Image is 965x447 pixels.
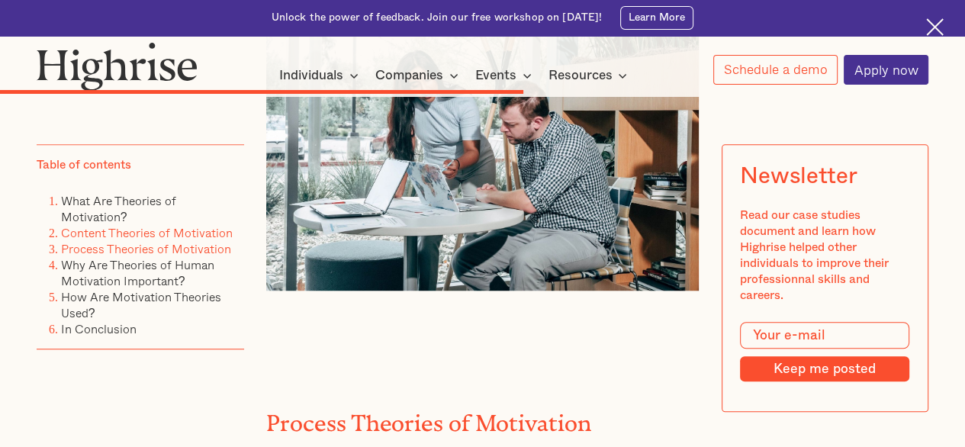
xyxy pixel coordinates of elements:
a: Process Theories of Motivation [61,240,231,258]
div: Table of contents [37,157,131,173]
div: Resources [548,66,612,85]
div: Resources [548,66,632,85]
a: Schedule a demo [713,55,838,85]
img: Two executives working in an office. [266,11,700,291]
a: Apply now [844,55,928,85]
div: Individuals [279,66,363,85]
a: Why Are Theories of Human Motivation Important? [61,256,214,290]
input: Your e-mail [740,322,909,349]
a: Learn More [620,6,694,30]
img: Highrise logo [37,42,198,91]
h2: Process Theories of Motivation [266,405,700,431]
div: Companies [375,66,463,85]
div: Individuals [279,66,343,85]
div: Unlock the power of feedback. Join our free workshop on [DATE]! [272,11,603,25]
div: Events [475,66,536,85]
div: Events [475,66,516,85]
img: Cross icon [926,18,944,36]
div: Newsletter [740,163,857,189]
a: What Are Theories of Motivation? [61,191,176,226]
div: Read our case studies document and learn how Highrise helped other individuals to improve their p... [740,207,909,304]
a: In Conclusion [61,320,137,338]
a: Content Theories of Motivation [61,223,233,242]
input: Keep me posted [740,356,909,381]
a: How Are Motivation Theories Used? [61,288,221,322]
form: Modal Form [740,322,909,382]
div: Companies [375,66,443,85]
